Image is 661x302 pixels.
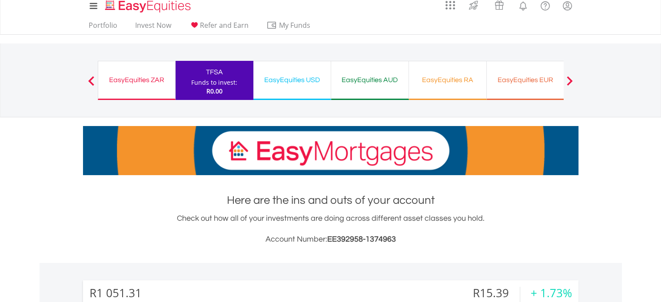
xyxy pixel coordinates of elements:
[103,74,170,86] div: EasyEquities ZAR
[327,235,396,243] span: EE392958-1374963
[531,287,572,299] div: + 1.73%
[455,287,520,299] div: R15.39
[90,287,142,299] div: R1 051.31
[83,80,100,89] button: Previous
[191,78,237,87] div: Funds to invest:
[83,212,578,246] div: Check out how all of your investments are doing across different asset classes you hold.
[83,233,578,246] h3: Account Number:
[83,126,578,175] img: EasyMortage Promotion Banner
[414,74,481,86] div: EasyEquities RA
[266,20,323,31] span: My Funds
[132,21,175,34] a: Invest Now
[336,74,403,86] div: EasyEquities AUD
[85,21,121,34] a: Portfolio
[445,0,455,10] img: grid-menu-icon.svg
[561,80,578,89] button: Next
[206,87,223,95] span: R0.00
[181,66,248,78] div: TFSA
[200,20,249,30] span: Refer and Earn
[83,192,578,208] h1: Here are the ins and outs of your account
[259,74,326,86] div: EasyEquities USD
[186,21,252,34] a: Refer and Earn
[492,74,559,86] div: EasyEquities EUR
